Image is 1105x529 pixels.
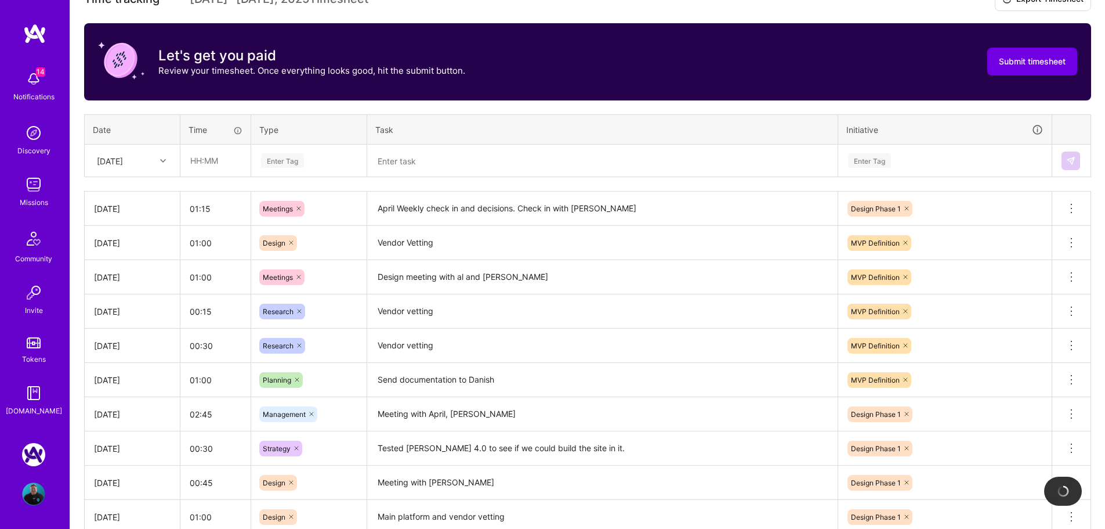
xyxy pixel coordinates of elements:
span: Management [263,410,306,419]
a: User Avatar [19,483,48,506]
th: Date [85,114,180,145]
div: [DATE] [94,477,171,489]
img: guide book [22,382,45,405]
span: Research [263,307,294,316]
span: 14 [36,67,45,77]
textarea: Vendor vetting [368,296,836,328]
input: HH:MM [180,433,251,464]
div: [DATE] [94,305,171,318]
span: Submit timesheet [999,56,1066,67]
span: Design [263,239,285,247]
span: MVP Definition [851,307,900,316]
span: Design Phase 1 [851,513,901,521]
div: Notifications [13,91,55,103]
i: icon Chevron [160,158,166,164]
img: bell [22,67,45,91]
span: Design Phase 1 [851,444,901,453]
a: Rent Parity: Team for leveling the playing field in the property management space [19,443,48,466]
textarea: Send documentation to Danish [368,364,836,396]
th: Task [367,114,838,145]
textarea: Design meeting with al and [PERSON_NAME] [368,261,836,293]
span: Planning [263,376,291,384]
span: MVP Definition [851,376,900,384]
div: [DATE] [94,511,171,523]
span: MVP Definition [851,341,900,350]
div: Enter Tag [261,152,304,170]
textarea: Vendor Vetting [368,227,836,259]
input: HH:MM [181,145,250,176]
textarea: Tested [PERSON_NAME] 4.0 to see if we could build the site in it. [368,433,836,465]
img: Submit [1066,156,1075,165]
input: HH:MM [180,467,251,498]
div: Missions [20,196,48,208]
div: Time [189,124,242,136]
span: MVP Definition [851,273,900,282]
div: [DATE] [94,374,171,386]
input: HH:MM [180,193,251,224]
input: HH:MM [180,262,251,293]
div: Enter Tag [848,152,891,170]
input: HH:MM [180,296,251,327]
img: teamwork [22,173,45,196]
div: [DATE] [94,408,171,420]
img: User Avatar [22,483,45,506]
div: [DATE] [94,442,171,455]
img: Invite [22,281,45,304]
img: logo [23,23,46,44]
div: Invite [25,304,43,316]
p: Review your timesheet. Once everything looks good, hit the submit button. [158,64,465,77]
img: tokens [27,337,41,348]
span: Strategy [263,444,291,453]
textarea: Vendor vetting [368,330,836,362]
img: Community [20,225,48,253]
span: Design Phase 1 [851,204,901,213]
input: HH:MM [180,399,251,430]
div: Discovery [17,145,50,157]
input: HH:MM [180,330,251,361]
div: Community [15,253,52,265]
span: Meetings [263,273,293,282]
img: loading [1057,485,1069,497]
span: Design Phase 1 [851,410,901,419]
div: [DATE] [94,203,171,215]
div: [DATE] [94,340,171,352]
h3: Let's get you paid [158,47,465,64]
div: [DOMAIN_NAME] [6,405,62,417]
textarea: April Weekly check in and decisions. Check in with [PERSON_NAME] [368,193,836,225]
span: Design [263,478,285,487]
div: [DATE] [94,237,171,249]
button: Submit timesheet [987,48,1077,75]
textarea: Meeting with [PERSON_NAME] [368,467,836,499]
span: Research [263,341,294,350]
img: Rent Parity: Team for leveling the playing field in the property management space [22,443,45,466]
span: Design Phase 1 [851,478,901,487]
img: coin [98,37,144,84]
img: discovery [22,121,45,145]
input: HH:MM [180,228,251,258]
input: HH:MM [180,365,251,395]
div: [DATE] [94,271,171,283]
div: [DATE] [97,154,123,167]
span: Meetings [263,204,293,213]
textarea: Meeting with April, [PERSON_NAME] [368,398,836,430]
span: MVP Definition [851,239,900,247]
span: Design [263,513,285,521]
div: Tokens [22,353,46,365]
th: Type [251,114,367,145]
div: Initiative [846,123,1044,136]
